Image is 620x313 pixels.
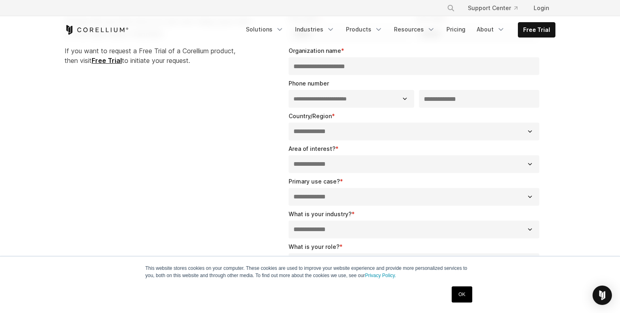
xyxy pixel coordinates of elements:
span: Area of interest? [289,145,335,152]
span: Phone number [289,80,329,87]
div: Navigation Menu [437,1,555,15]
a: Products [341,22,387,37]
a: Solutions [241,22,289,37]
a: Login [527,1,555,15]
div: Navigation Menu [241,22,555,38]
span: What is your role? [289,243,339,250]
span: Primary use case? [289,178,340,185]
span: What is your industry? [289,211,352,217]
button: Search [444,1,458,15]
a: About [472,22,510,37]
a: Resources [389,22,440,37]
a: Pricing [442,22,470,37]
span: Country/Region [289,113,332,119]
a: Free Trial [92,56,122,65]
a: Corellium Home [65,25,129,35]
a: Support Center [461,1,524,15]
a: Industries [290,22,339,37]
div: Open Intercom Messenger [593,286,612,305]
a: Privacy Policy. [365,273,396,278]
span: Organization name [289,47,341,54]
p: If you want to request a Free Trial of a Corellium product, then visit to initiate your request. [65,46,260,65]
p: This website stores cookies on your computer. These cookies are used to improve your website expe... [145,265,475,279]
a: OK [452,286,472,303]
a: Free Trial [518,23,555,37]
